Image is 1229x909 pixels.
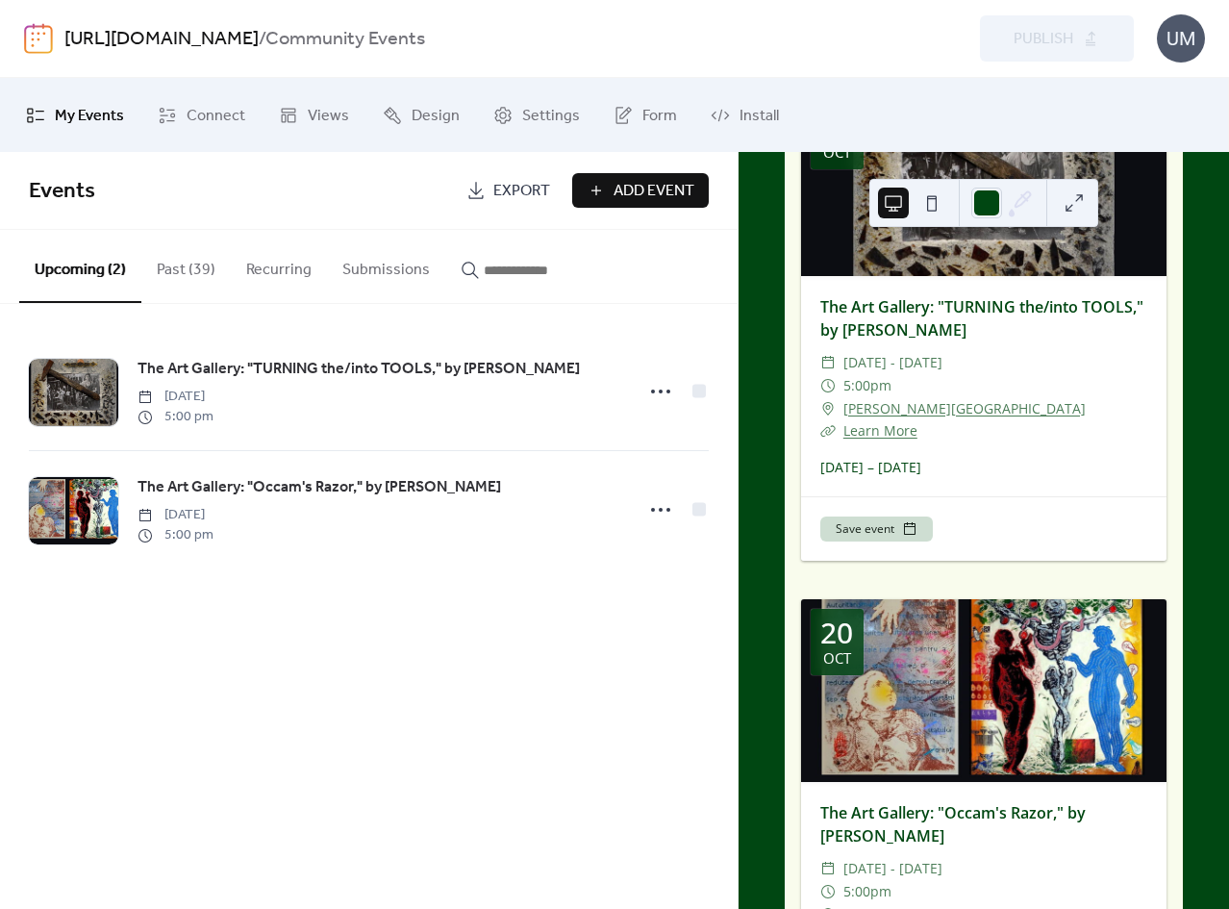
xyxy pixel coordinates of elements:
span: Design [412,101,460,131]
button: Recurring [231,230,327,301]
span: Events [29,170,95,213]
img: logo [24,23,53,54]
span: [DATE] [138,387,213,407]
div: ​ [820,857,836,880]
button: Save event [820,517,933,542]
span: Add Event [614,180,694,203]
a: The Art Gallery: "Occam's Razor," by [PERSON_NAME] [138,475,501,500]
a: Install [696,86,793,144]
span: 5:00 pm [138,407,213,427]
span: 5:00pm [843,374,891,397]
span: 5:00 pm [138,525,213,545]
a: Design [368,86,474,144]
span: My Events [55,101,124,131]
span: Form [642,101,677,131]
div: 20 [820,619,853,647]
button: Submissions [327,230,445,301]
a: The Art Gallery: "Occam's Razor," by [PERSON_NAME] [820,802,1086,846]
a: Form [599,86,691,144]
button: Upcoming (2) [19,230,141,303]
div: ​ [820,397,836,420]
div: ​ [820,880,836,903]
span: Connect [187,101,245,131]
span: 5:00pm [843,880,891,903]
a: Learn More [843,421,917,440]
div: UM [1157,14,1205,63]
div: Oct [823,651,851,666]
span: Export [493,180,550,203]
span: [DATE] - [DATE] [843,857,942,880]
button: Past (39) [141,230,231,301]
span: Settings [522,101,580,131]
span: The Art Gallery: "TURNING the/into TOOLS," by [PERSON_NAME] [138,358,580,381]
div: Oct [823,145,851,160]
a: The Art Gallery: "TURNING the/into TOOLS," by [PERSON_NAME] [138,357,580,382]
a: [PERSON_NAME][GEOGRAPHIC_DATA] [843,397,1086,420]
b: / [259,21,265,58]
div: [DATE] – [DATE] [801,457,1166,477]
div: ​ [820,351,836,374]
div: ​ [820,419,836,442]
button: Add Event [572,173,709,208]
a: The Art Gallery: "TURNING the/into TOOLS," by [PERSON_NAME] [820,296,1143,341]
span: [DATE] [138,505,213,525]
span: Install [740,101,779,131]
span: The Art Gallery: "Occam's Razor," by [PERSON_NAME] [138,476,501,499]
a: Settings [479,86,594,144]
div: ​ [820,374,836,397]
a: My Events [12,86,138,144]
b: Community Events [265,21,425,58]
a: Connect [143,86,260,144]
span: Views [308,101,349,131]
a: [URL][DOMAIN_NAME] [64,21,259,58]
a: Views [264,86,364,144]
a: Export [452,173,564,208]
span: [DATE] - [DATE] [843,351,942,374]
